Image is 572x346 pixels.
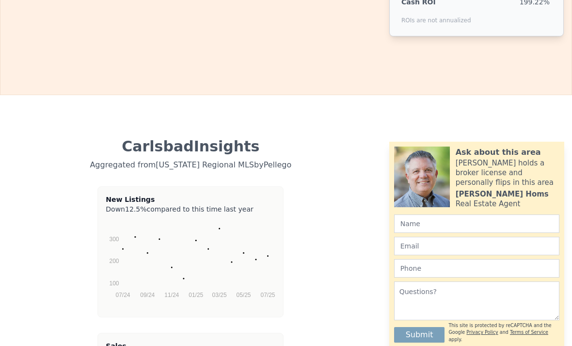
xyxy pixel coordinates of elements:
text: 05/25 [237,292,251,298]
input: Email [394,237,559,255]
div: Ask about this area [456,147,541,158]
text: 03/25 [212,292,227,298]
div: Carlsbad Insights [8,138,374,155]
div: ROIs are not annualized [401,7,471,24]
svg: A chart. [106,216,275,313]
input: Name [394,214,559,233]
text: 09/24 [141,292,155,298]
text: 07/25 [261,292,275,298]
div: This site is protected by reCAPTCHA and the Google and apply. [448,322,559,343]
text: 200 [110,258,119,264]
text: 01/25 [189,292,204,298]
text: 07/24 [116,292,130,298]
a: Privacy Policy [466,330,498,335]
text: 11/24 [165,292,179,298]
div: New Listings [106,195,275,204]
input: Phone [394,259,559,278]
text: 300 [110,236,119,243]
div: Down compared to this time last year [106,204,275,210]
div: Aggregated from [US_STATE] Regional MLS by Pellego [8,155,374,171]
text: 100 [110,280,119,287]
a: Terms of Service [510,330,548,335]
div: [PERSON_NAME] holds a broker license and personally flips in this area [456,158,559,187]
button: Submit [394,327,445,343]
div: Real Estate Agent [456,199,521,209]
div: [PERSON_NAME] Homs [456,189,549,199]
span: 12.5% [125,205,146,213]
